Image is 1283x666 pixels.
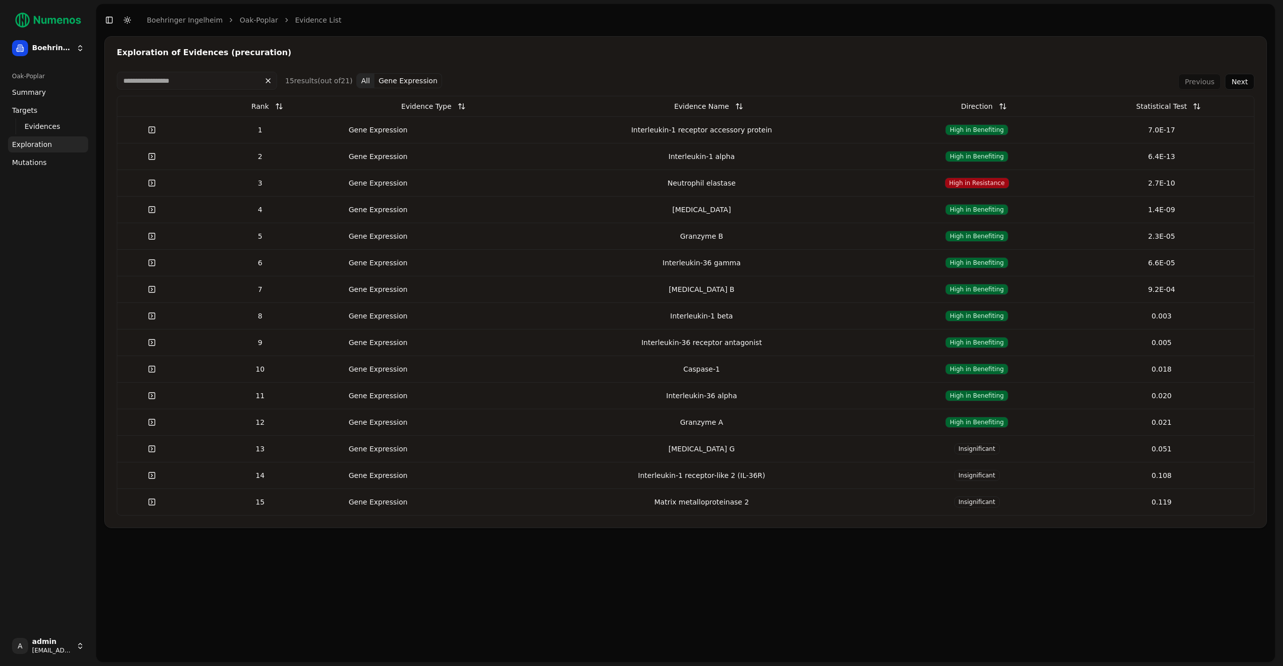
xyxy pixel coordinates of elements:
[12,638,28,654] span: A
[338,417,418,427] div: Gene Expression
[190,470,330,480] div: 14
[147,15,341,25] nav: breadcrumb
[240,15,278,25] a: Oak-Poplar
[945,364,1008,375] span: High in Benefiting
[945,124,1008,135] span: High in Benefiting
[190,364,330,374] div: 10
[190,284,330,294] div: 7
[523,284,881,294] div: [MEDICAL_DATA] B
[954,496,1000,508] span: Insignificant
[954,443,1000,454] span: Insignificant
[523,364,881,374] div: Caspase-1
[32,44,72,53] span: Boehringer Ingelheim
[190,151,330,161] div: 2
[338,284,418,294] div: Gene Expression
[338,338,418,348] div: Gene Expression
[190,205,330,215] div: 4
[117,49,1254,57] div: Exploration of Evidences (precuration)
[1073,470,1250,480] div: 0.108
[523,258,881,268] div: Interleukin-36 gamma
[32,637,72,646] span: admin
[954,470,1000,481] span: Insignificant
[190,497,330,507] div: 15
[252,97,269,115] div: Rank
[8,136,88,152] a: Exploration
[338,231,418,241] div: Gene Expression
[8,154,88,171] a: Mutations
[8,102,88,118] a: Targets
[1073,417,1250,427] div: 0.021
[338,311,418,321] div: Gene Expression
[945,151,1008,162] span: High in Benefiting
[523,417,881,427] div: Granzyme A
[338,125,418,135] div: Gene Expression
[401,97,452,115] div: Evidence Type
[8,36,88,60] button: Boehringer Ingelheim
[190,178,330,188] div: 3
[523,470,881,480] div: Interleukin-1 receptor-like 2 (IL-36R)
[190,417,330,427] div: 12
[190,258,330,268] div: 6
[190,311,330,321] div: 8
[338,178,418,188] div: Gene Expression
[1073,205,1250,215] div: 1.4E-09
[1073,178,1250,188] div: 2.7E-10
[523,311,881,321] div: Interleukin-1 beta
[523,151,881,161] div: Interleukin-1 alpha
[961,97,992,115] div: Direction
[295,15,342,25] a: Evidence list
[523,444,881,454] div: [MEDICAL_DATA] G
[945,231,1008,242] span: High in Benefiting
[523,391,881,401] div: Interleukin-36 alpha
[8,68,88,84] div: Oak-Poplar
[12,139,52,149] span: Exploration
[945,204,1008,215] span: High in Benefiting
[1073,497,1250,507] div: 0.119
[1073,444,1250,454] div: 0.051
[338,205,418,215] div: Gene Expression
[945,417,1008,428] span: High in Benefiting
[338,151,418,161] div: Gene Expression
[523,205,881,215] div: [MEDICAL_DATA]
[1073,231,1250,241] div: 2.3E-05
[190,391,330,401] div: 11
[1073,311,1250,321] div: 0.003
[945,284,1008,295] span: High in Benefiting
[1225,74,1254,90] button: Next
[1073,338,1250,348] div: 0.005
[1073,284,1250,294] div: 9.2E-04
[147,15,223,25] a: Boehringer Ingelheim
[945,178,1009,189] span: High in Resistance
[523,125,881,135] div: Interleukin-1 receptor accessory protein
[945,337,1008,348] span: High in Benefiting
[25,121,60,131] span: Evidences
[1073,258,1250,268] div: 6.6E-05
[1136,97,1187,115] div: Statistical Test
[674,97,729,115] div: Evidence Name
[338,258,418,268] div: Gene Expression
[374,73,442,88] button: Gene Expression
[945,257,1008,268] span: High in Benefiting
[356,73,374,88] button: All
[318,77,353,85] span: (out of 21 )
[190,338,330,348] div: 9
[32,646,72,654] span: [EMAIL_ADDRESS]
[523,338,881,348] div: Interleukin-36 receptor antagonist
[523,497,881,507] div: Matrix metalloproteinase 2
[1073,391,1250,401] div: 0.020
[12,87,46,97] span: Summary
[338,364,418,374] div: Gene Expression
[523,178,881,188] div: Neutrophil elastase
[190,231,330,241] div: 5
[338,444,418,454] div: Gene Expression
[1073,151,1250,161] div: 6.4E-13
[21,119,76,133] a: Evidences
[190,125,330,135] div: 1
[8,634,88,658] button: Aadmin[EMAIL_ADDRESS]
[1073,125,1250,135] div: 7.0E-17
[8,84,88,100] a: Summary
[945,390,1008,401] span: High in Benefiting
[8,8,88,32] img: Numenos
[1073,364,1250,374] div: 0.018
[523,231,881,241] div: Granzyme B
